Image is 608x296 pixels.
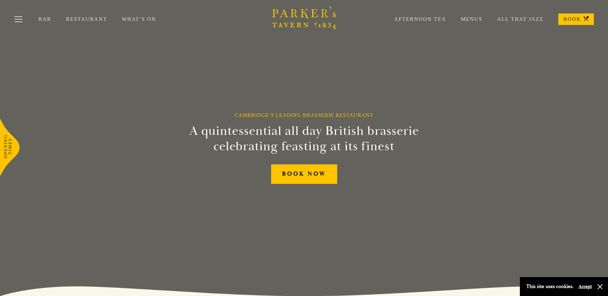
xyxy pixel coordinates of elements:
h2: A quintessential all day British brasserie celebrating feasting at its finest [158,123,450,154]
button: Close and accept [597,284,603,290]
a: BOOK NOW [271,164,337,184]
button: Accept [579,284,592,290]
h1: Cambridge’s Leading Brasserie Restaurant [235,112,373,118]
p: This site uses cookies. [526,282,574,291]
